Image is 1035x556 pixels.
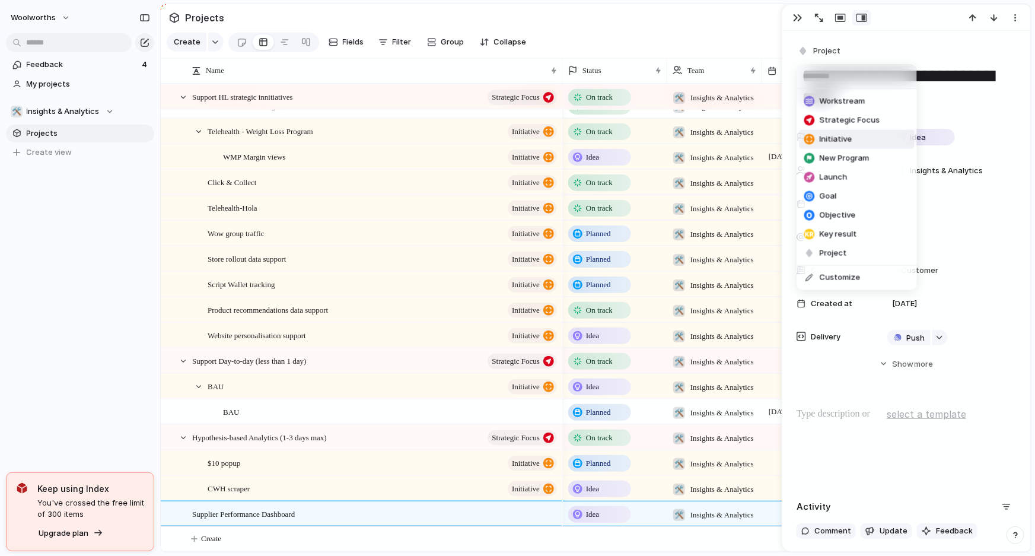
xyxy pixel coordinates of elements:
[820,115,880,126] span: Strategic Focus
[820,171,848,183] span: Launch
[820,152,870,164] span: New Program
[820,247,847,259] span: Project
[820,96,865,107] span: Workstream
[820,228,857,240] span: Key result
[820,209,856,221] span: Objective
[820,134,852,145] span: Initiative
[820,190,837,202] span: Goal
[820,272,861,284] span: Customize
